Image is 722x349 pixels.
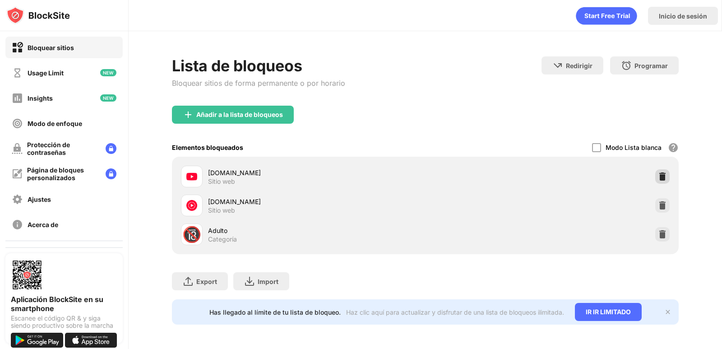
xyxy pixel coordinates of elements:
img: password-protection-off.svg [12,143,23,154]
div: animation [576,7,637,25]
img: get-it-on-google-play.svg [11,333,63,348]
div: [DOMAIN_NAME] [208,168,426,177]
div: Protección de contraseñas [27,141,98,156]
img: block-on.svg [12,42,23,53]
div: 🔞 [182,225,201,244]
div: Inicio de sesión [659,12,707,20]
div: Bloquear sitios [28,44,74,51]
div: [DOMAIN_NAME] [208,197,426,206]
div: Adulto [208,226,426,235]
img: lock-menu.svg [106,168,116,179]
div: Redirigir [566,62,592,70]
div: Sitio web [208,177,235,186]
img: favicons [186,200,197,211]
img: favicons [186,171,197,182]
div: Elementos bloqueados [172,144,243,151]
div: Aplicación BlockSite en su smartphone [11,295,117,313]
div: Acerca de [28,221,58,228]
div: Bloquear sitios de forma permanente o por horario [172,79,345,88]
div: Modo de enfoque [28,120,82,127]
div: IR IR LIMITADO [575,303,642,321]
div: Modo Lista blanca [606,144,662,151]
div: Página de bloques personalizados [27,166,98,181]
div: Añadir a la lista de bloqueos [196,111,283,118]
img: customize-block-page-off.svg [12,168,23,179]
div: Lista de bloqueos [172,56,345,75]
img: focus-off.svg [12,118,23,129]
img: lock-menu.svg [106,143,116,154]
img: download-on-the-app-store.svg [65,333,117,348]
img: new-icon.svg [100,69,116,76]
img: insights-off.svg [12,93,23,104]
img: x-button.svg [664,308,671,316]
div: Ajustes [28,195,51,203]
img: logo-blocksite.svg [6,6,70,24]
div: Escanee el código QR & y siga siendo productivo sobre la marcha [11,315,117,329]
img: about-off.svg [12,219,23,230]
img: time-usage-off.svg [12,67,23,79]
div: Import [258,278,278,285]
div: Usage Limit [28,69,64,77]
div: Programar [634,62,668,70]
div: Has llegado al límite de tu lista de bloqueo. [209,308,341,316]
div: Insights [28,94,53,102]
img: settings-off.svg [12,194,23,205]
div: Export [196,278,217,285]
img: options-page-qr-code.png [11,259,43,291]
div: Sitio web [208,206,235,214]
div: Haz clic aquí para actualizar y disfrutar de una lista de bloqueos ilimitada. [346,308,564,316]
div: Categoría [208,235,237,243]
img: new-icon.svg [100,94,116,102]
